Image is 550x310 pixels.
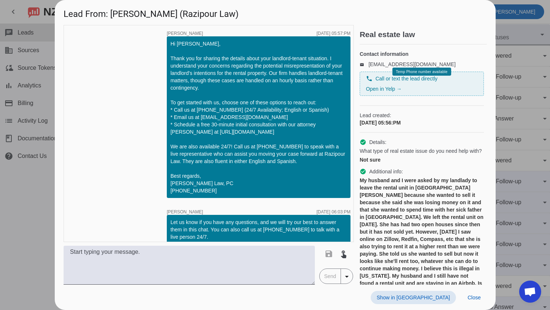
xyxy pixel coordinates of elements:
[167,210,203,214] span: [PERSON_NAME]
[339,249,348,258] mat-icon: touch_app
[360,62,369,66] mat-icon: email
[360,112,484,119] span: Lead created:
[366,86,402,92] a: Open in Yelp →
[167,31,203,36] span: [PERSON_NAME]
[462,291,487,304] button: Close
[371,291,456,304] button: Show in [GEOGRAPHIC_DATA]
[170,40,347,194] div: Hi [PERSON_NAME], Thank you for sharing the details about your landlord-tenant situation. I under...
[360,119,484,126] div: [DATE] 05:56:PM
[360,50,484,58] h4: Contact information
[360,177,484,309] div: My husband and I were asked by my landlady to leave the rental unit in [GEOGRAPHIC_DATA][PERSON_N...
[342,272,351,281] mat-icon: arrow_drop_down
[360,31,487,38] h2: Real estate law
[360,156,484,163] div: Not sure
[369,168,403,175] span: Additional info:
[170,219,347,241] div: Let us know if you have any questions, and we will try our best to answer them in this chat. You ...
[377,295,450,300] span: Show in [GEOGRAPHIC_DATA]
[360,168,366,175] mat-icon: check_circle
[366,75,373,82] mat-icon: phone
[519,281,541,303] div: Open chat
[468,295,481,300] span: Close
[375,75,438,82] span: Call or text the lead directly
[316,210,350,214] div: [DATE] 06:03:PM
[369,138,387,146] span: Details:
[369,61,456,67] a: [EMAIL_ADDRESS][DOMAIN_NAME]
[360,139,366,145] mat-icon: check_circle
[316,31,350,36] div: [DATE] 05:57:PM
[360,147,482,155] span: What type of real estate issue do you need help with?
[396,70,447,74] span: Temp Phone number available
